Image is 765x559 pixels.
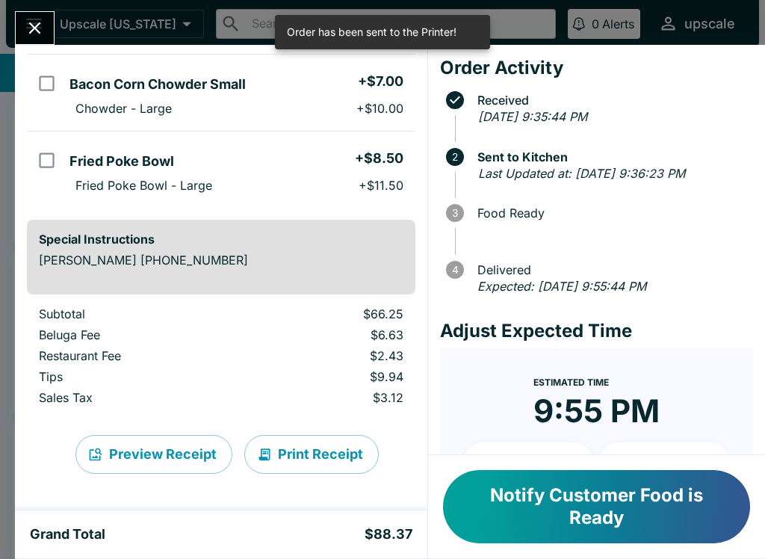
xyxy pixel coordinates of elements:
h4: Adjust Expected Time [440,320,753,342]
span: Food Ready [470,206,753,220]
h5: Bacon Corn Chowder Small [69,75,246,93]
p: Fried Poke Bowl - Large [75,178,212,193]
p: Chowder - Large [75,101,172,116]
div: Order has been sent to the Printer! [287,19,456,45]
h5: + $7.00 [358,72,403,90]
p: Beluga Fee [39,327,234,342]
button: + 20 [599,442,729,480]
h5: Fried Poke Bowl [69,152,174,170]
em: [DATE] 9:35:44 PM [478,109,587,124]
p: $6.63 [258,327,403,342]
p: + $11.50 [359,178,403,193]
span: Sent to Kitchen [470,150,753,164]
button: Close [16,12,54,44]
p: Restaurant Fee [39,348,234,363]
p: Tips [39,369,234,384]
button: Notify Customer Food is Ready [443,470,750,543]
p: Subtotal [39,306,234,321]
em: Expected: [DATE] 9:55:44 PM [477,279,646,294]
p: + $10.00 [356,101,403,116]
h5: Grand Total [30,525,105,543]
button: Print Receipt [244,435,379,474]
time: 9:55 PM [533,392,660,430]
h5: + $8.50 [355,149,403,167]
span: Received [470,93,753,107]
text: 4 [451,264,458,276]
button: + 10 [464,442,594,480]
h6: Special Instructions [39,232,403,247]
button: Preview Receipt [75,435,232,474]
table: orders table [27,306,415,411]
span: Estimated Time [533,377,609,388]
text: 2 [452,151,458,163]
p: $66.25 [258,306,403,321]
text: 3 [452,207,458,219]
h5: $88.37 [365,525,412,543]
p: $3.12 [258,390,403,405]
h4: Order Activity [440,57,753,79]
p: [PERSON_NAME] [PHONE_NUMBER] [39,253,403,268]
em: Last Updated at: [DATE] 9:36:23 PM [478,166,685,181]
span: Delivered [470,263,753,277]
p: Sales Tax [39,390,234,405]
p: $9.94 [258,369,403,384]
p: $2.43 [258,348,403,363]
